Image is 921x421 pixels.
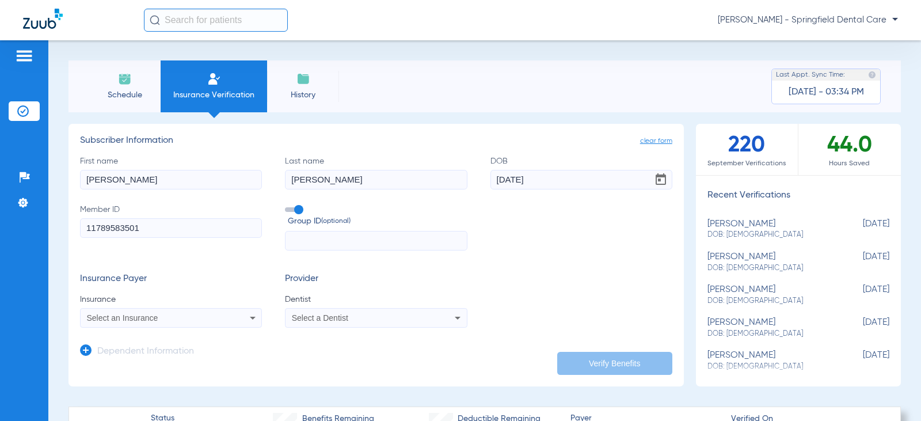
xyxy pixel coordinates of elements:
small: (optional) [321,215,351,227]
h3: Dependent Information [97,346,194,358]
span: [DATE] - 03:34 PM [789,86,864,98]
span: History [276,89,330,101]
img: hamburger-icon [15,49,33,63]
span: Schedule [97,89,152,101]
span: clear form [640,135,672,147]
span: Dentist [285,294,467,305]
img: Zuub Logo [23,9,63,29]
label: Last name [285,155,467,189]
input: Member ID [80,218,262,238]
div: [PERSON_NAME] [707,350,832,371]
span: Insurance Verification [169,89,258,101]
div: 220 [696,124,798,175]
span: DOB: [DEMOGRAPHIC_DATA] [707,263,832,274]
h3: Recent Verifications [696,190,901,202]
img: Schedule [118,72,132,86]
span: [DATE] [832,317,889,339]
span: DOB: [DEMOGRAPHIC_DATA] [707,296,832,306]
div: [PERSON_NAME] [707,219,832,240]
span: Group ID [288,215,467,227]
h3: Insurance Payer [80,274,262,285]
span: Insurance [80,294,262,305]
div: [PERSON_NAME] [707,285,832,306]
img: Search Icon [150,15,160,25]
button: Open calendar [649,168,672,191]
span: [DATE] [832,219,889,240]
div: 44.0 [798,124,901,175]
span: September Verifications [696,158,798,169]
input: First name [80,170,262,189]
input: DOBOpen calendar [490,170,672,189]
label: DOB [490,155,672,189]
input: Last name [285,170,467,189]
span: DOB: [DEMOGRAPHIC_DATA] [707,362,832,372]
div: [PERSON_NAME] [707,252,832,273]
img: Manual Insurance Verification [207,72,221,86]
span: Select a Dentist [292,313,348,323]
span: [DATE] [832,252,889,273]
span: Hours Saved [798,158,901,169]
span: [PERSON_NAME] - Springfield Dental Care [718,14,898,26]
span: Last Appt. Sync Time: [776,69,845,81]
img: last sync help info [868,71,876,79]
span: DOB: [DEMOGRAPHIC_DATA] [707,230,832,240]
h3: Subscriber Information [80,135,672,147]
label: Member ID [80,204,262,251]
label: First name [80,155,262,189]
button: Verify Benefits [557,352,672,375]
h3: Provider [285,274,467,285]
img: History [296,72,310,86]
div: [PERSON_NAME] [707,317,832,339]
span: DOB: [DEMOGRAPHIC_DATA] [707,329,832,339]
span: [DATE] [832,285,889,306]
input: Search for patients [144,9,288,32]
span: [DATE] [832,350,889,371]
span: Select an Insurance [87,313,158,323]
